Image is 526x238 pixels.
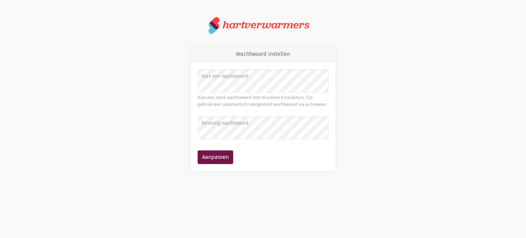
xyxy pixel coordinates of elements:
form: Wachtwoord instellen [198,70,329,164]
div: Wachtwoord instellen [191,46,336,63]
div: Kies een sterk wachtwoord met minstens 6 karakters. Tip: gebruik een automatisch voorgesteld wach... [198,94,329,108]
a: hartverwarmers [209,16,317,34]
div: hartverwarmers [223,18,309,31]
label: Bevestig wachtwoord [202,120,324,127]
button: Aanpassen [198,150,233,164]
img: logo.svg [209,16,220,34]
label: Kies een wachtwoord [202,73,324,80]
